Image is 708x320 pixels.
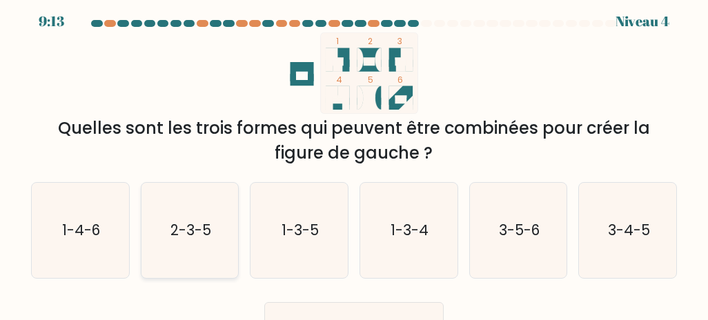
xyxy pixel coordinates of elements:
[58,117,650,164] font: Quelles sont les trois formes qui peuvent être combinées pour créer la figure de gauche ?
[282,220,319,240] text: 1-3-5
[62,220,100,240] text: 1-4-6
[499,220,540,240] text: 3-5-6
[337,35,340,47] tspan: 1
[39,12,64,30] font: 9:13
[391,220,429,240] text: 1-3-4
[368,74,373,86] tspan: 5
[607,220,649,240] text: 3-4-5
[397,35,402,47] tspan: 3
[337,74,343,86] tspan: 4
[170,220,211,240] text: 2-3-5
[368,35,373,47] tspan: 2
[397,74,403,86] tspan: 6
[616,12,669,30] font: Niveau 4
